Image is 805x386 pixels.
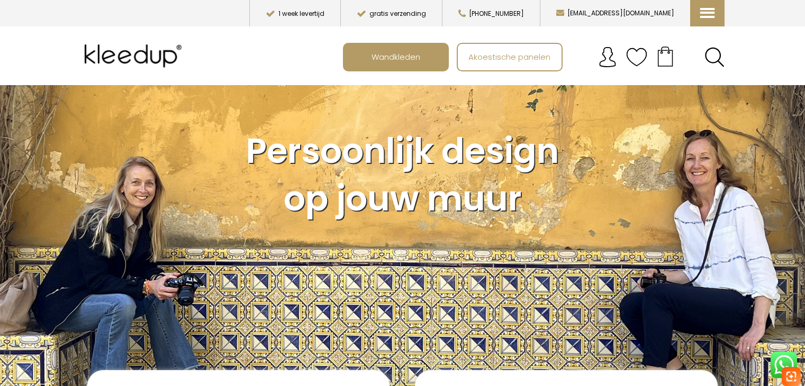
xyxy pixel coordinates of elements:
[246,127,559,175] span: Persoonlijk design
[343,43,732,71] nav: Main menu
[704,47,725,67] a: Search
[458,44,562,70] a: Akoestische panelen
[647,43,683,69] a: Your cart
[463,47,556,67] span: Akoestische panelen
[597,47,618,68] img: account.svg
[366,47,426,67] span: Wandkleden
[80,35,189,77] img: Kleedup
[284,174,522,223] span: op jouw muur
[344,44,448,70] a: Wandkleden
[626,47,647,68] img: verlanglijstje.svg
